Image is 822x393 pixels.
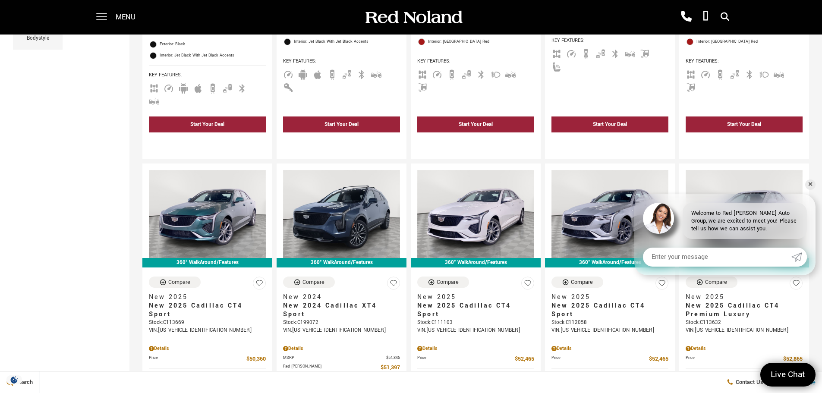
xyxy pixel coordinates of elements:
span: Blind Spot Monitor [595,50,606,56]
span: Interior: Jet Black With Jet Black Accents [160,51,266,60]
div: 360° WalkAround/Features [545,258,675,267]
div: Welcome to Red [PERSON_NAME] Auto Group, we are excited to meet you! Please tell us how we can as... [683,203,807,239]
span: Key Features : [686,57,803,66]
span: Backup Camera [581,50,591,56]
a: Price $52,865 [686,355,803,364]
span: Price [551,355,649,364]
div: VIN: [US_VEHICLE_IDENTIFICATION_NUMBER] [551,327,668,334]
span: Adaptive Cruise Control [283,70,293,77]
span: Key Features : [149,70,266,80]
div: Start Your Deal [551,116,668,132]
span: Blind Spot Monitor [461,70,472,77]
img: Agent profile photo [643,203,674,234]
input: Enter your message [643,248,791,267]
button: Save Vehicle [655,277,668,293]
div: VIN: [US_VEHICLE_IDENTIFICATION_NUMBER] [686,327,803,334]
span: Contact Us [734,378,763,386]
div: Start Your Deal [686,116,803,132]
div: Pricing Details - New 2025 Cadillac CT4 Sport With Navigation [149,345,266,352]
span: Apple Car-Play [193,84,203,91]
span: Backup Camera [447,70,457,77]
img: Opt-Out Icon [4,375,24,384]
span: Blind Spot Monitor [730,70,740,77]
div: Start Your Deal [149,116,266,132]
span: Bluetooth [610,50,620,56]
div: Compare [437,278,459,286]
span: New 2025 [551,293,662,302]
span: New 2025 [149,293,259,302]
span: MSRP [283,355,386,361]
span: Exterior: Black [160,40,266,49]
div: VIN: [US_VEHICLE_IDENTIFICATION_NUMBER] [417,327,534,334]
div: Start Your Deal [283,116,400,132]
span: New 2024 Cadillac XT4 Sport [283,302,394,319]
div: Pricing Details - New 2024 Cadillac XT4 Sport With Navigation & AWD [283,345,400,352]
div: Stock : C111103 [417,319,534,327]
span: Bluetooth [476,70,486,77]
a: Price $52,465 [417,355,534,364]
span: Interior: [GEOGRAPHIC_DATA] Red [428,38,534,46]
span: New 2025 [686,293,796,302]
button: Save Vehicle [253,277,266,293]
span: $51,397 [381,363,400,372]
div: 360° WalkAround/Features [411,258,541,267]
span: Bluetooth [356,70,367,77]
span: $52,465 [515,355,534,364]
span: Apple Car-Play [312,70,323,77]
div: Compare [302,278,324,286]
img: 2024 Cadillac XT4 Sport [283,170,400,258]
span: Backup Camera [715,70,725,77]
button: Compare Vehicle [686,277,737,288]
span: Interior: [GEOGRAPHIC_DATA] Red [696,38,803,46]
span: $54,845 [386,355,400,361]
button: Save Vehicle [387,277,400,293]
span: Android Auto [298,70,308,77]
span: Backup Camera [327,70,337,77]
a: Red [PERSON_NAME] $51,397 [283,363,400,372]
a: Price $50,360 [149,355,266,364]
a: New 2025New 2025 Cadillac CT4 Sport [551,293,668,319]
span: Price [149,355,246,364]
span: Live Chat [766,369,809,380]
div: Stock : C112058 [551,319,668,327]
span: Bluetooth [237,84,247,91]
section: Click to Open Cookie Consent Modal [4,375,24,384]
button: Save Vehicle [790,277,803,293]
button: Save Vehicle [521,277,534,293]
button: Compare Vehicle [283,277,335,288]
span: Key Features : [551,36,668,45]
div: Start Your Deal [417,116,534,132]
img: Red Noland Auto Group [364,10,463,25]
div: Pricing Details - New 2025 Cadillac CT4 Premium Luxury With Navigation [686,345,803,352]
a: Submit [791,248,807,267]
span: Blind Spot Monitor [342,70,352,77]
div: 360° WalkAround/Features [142,258,272,267]
span: Forward Collision Warning [625,50,635,56]
span: $50,360 [246,355,266,364]
div: Bodystyle [27,34,49,43]
span: Adaptive Cruise Control [164,84,174,91]
a: New 2025New 2025 Cadillac CT4 Sport [417,293,534,319]
div: Start Your Deal [324,121,359,128]
button: Compare Vehicle [551,277,603,288]
div: 360° WalkAround/Features [277,258,406,267]
span: Hands-Free Liftgate [686,83,696,90]
span: Fog Lights [491,70,501,77]
div: Compare [705,278,727,286]
div: Stock : C113632 [686,319,803,327]
div: Start Your Deal [190,121,224,128]
span: Price [417,355,515,364]
span: New 2025 [417,293,528,302]
span: $52,865 [783,355,803,364]
div: Compare [571,278,593,286]
span: Hands-Free Liftgate [639,50,650,56]
button: Compare Vehicle [149,277,201,288]
div: Start Your Deal [727,121,761,128]
span: AWD [686,70,696,77]
span: New 2025 Cadillac CT4 Sport [149,302,259,319]
div: Pricing Details - New 2025 Cadillac CT4 Sport With Navigation [417,345,534,352]
span: Adaptive Cruise Control [566,50,576,56]
div: Stock : C199072 [283,319,400,327]
div: Stock : C113669 [149,319,266,327]
div: Start Your Deal [459,121,493,128]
